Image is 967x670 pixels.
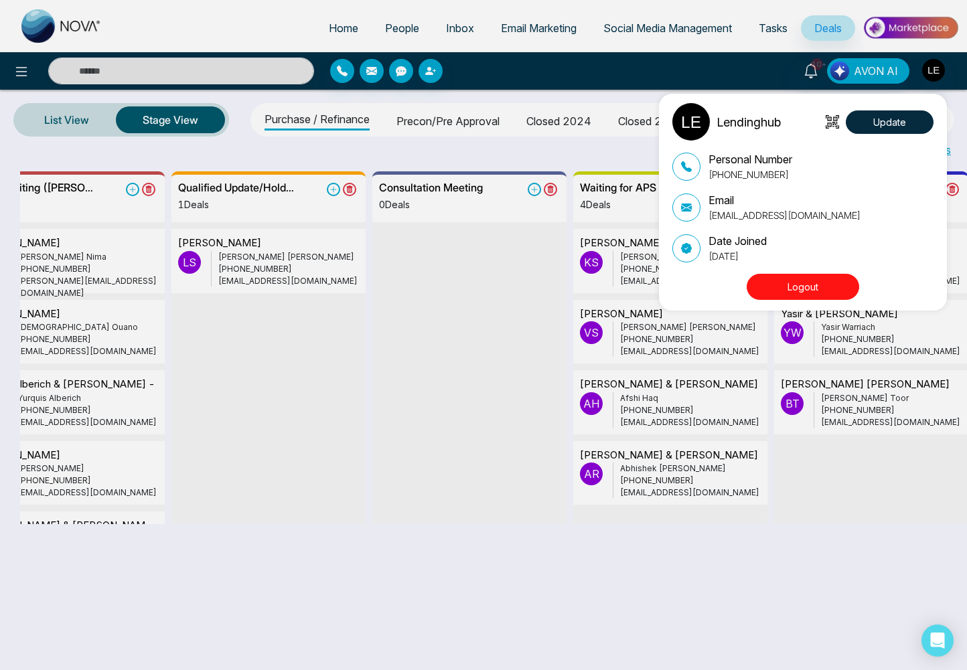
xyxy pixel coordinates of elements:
div: Open Intercom Messenger [921,624,954,657]
p: Personal Number [709,151,792,167]
p: Lendinghub [717,113,781,131]
p: [PHONE_NUMBER] [709,167,792,181]
button: Update [846,110,934,134]
p: Email [709,192,861,208]
button: Logout [747,274,859,300]
p: [EMAIL_ADDRESS][DOMAIN_NAME] [709,208,861,222]
p: Date Joined [709,233,767,249]
p: [DATE] [709,249,767,263]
